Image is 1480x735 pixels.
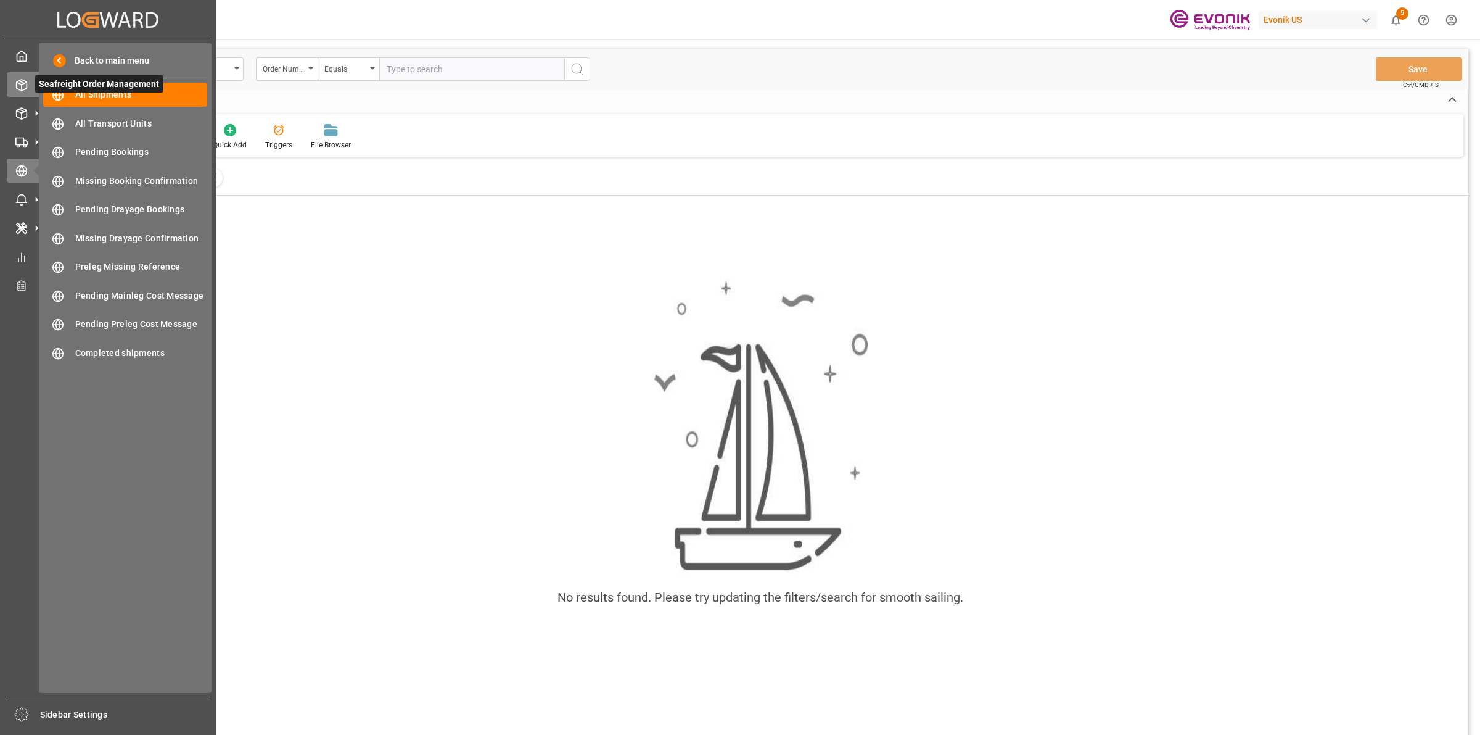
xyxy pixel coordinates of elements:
div: No results found. Please try updating the filters/search for smooth sailing. [557,588,963,607]
span: Ctrl/CMD + S [1403,80,1439,89]
div: Equals [324,60,366,75]
span: Completed shipments [75,347,208,360]
a: My Cockpit [7,44,209,68]
img: smooth_sailing.jpeg [652,279,868,573]
a: Transport Planner [7,273,209,297]
input: Type to search [379,57,564,81]
button: open menu [256,57,318,81]
button: open menu [318,57,379,81]
a: All Transport Units [43,111,207,135]
span: Missing Booking Confirmation [75,175,208,188]
div: Quick Add [213,139,247,151]
span: All Transport Units [75,117,208,130]
div: Evonik US [1259,11,1377,29]
img: Evonik-brand-mark-Deep-Purple-RGB.jpeg_1700498283.jpeg [1170,9,1250,31]
button: show 5 new notifications [1382,6,1410,34]
span: Seafreight Order Management [35,75,163,93]
div: File Browser [311,139,351,151]
div: Order Number [263,60,305,75]
span: Pending Bookings [75,146,208,159]
span: All Shipments [75,88,208,101]
button: Evonik US [1259,8,1382,31]
a: Pending Bookings [43,140,207,164]
a: Pending Mainleg Cost Message [43,283,207,307]
button: Help Center [1410,6,1437,34]
span: Sidebar Settings [40,708,211,721]
span: Pending Preleg Cost Message [75,318,208,331]
a: Completed shipments [43,341,207,365]
span: Preleg Missing Reference [75,260,208,273]
a: Pending Drayage Bookings [43,197,207,222]
span: Back to main menu [66,54,149,67]
a: Missing Drayage Confirmation [43,226,207,250]
div: Triggers [265,139,292,151]
span: 5 [1396,7,1408,20]
span: Pending Drayage Bookings [75,203,208,216]
span: Pending Mainleg Cost Message [75,289,208,302]
a: Pending Preleg Cost Message [43,312,207,336]
a: All Shipments [43,83,207,107]
a: Missing Booking Confirmation [43,168,207,193]
button: search button [564,57,590,81]
span: Missing Drayage Confirmation [75,232,208,245]
button: Save [1376,57,1462,81]
a: My Reports [7,244,209,268]
a: Preleg Missing Reference [43,255,207,279]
